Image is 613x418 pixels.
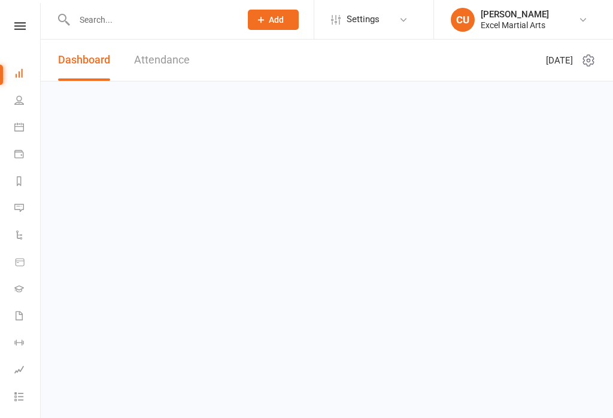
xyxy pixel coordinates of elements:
[14,88,41,115] a: People
[269,15,284,25] span: Add
[14,115,41,142] a: Calendar
[134,40,190,81] a: Attendance
[347,6,380,33] span: Settings
[14,358,41,384] a: Assessments
[481,20,549,31] div: Excel Martial Arts
[451,8,475,32] div: CU
[546,53,573,68] span: [DATE]
[14,169,41,196] a: Reports
[71,11,232,28] input: Search...
[14,142,41,169] a: Payments
[248,10,299,30] button: Add
[481,9,549,20] div: [PERSON_NAME]
[14,61,41,88] a: Dashboard
[14,250,41,277] a: Product Sales
[58,40,110,81] a: Dashboard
